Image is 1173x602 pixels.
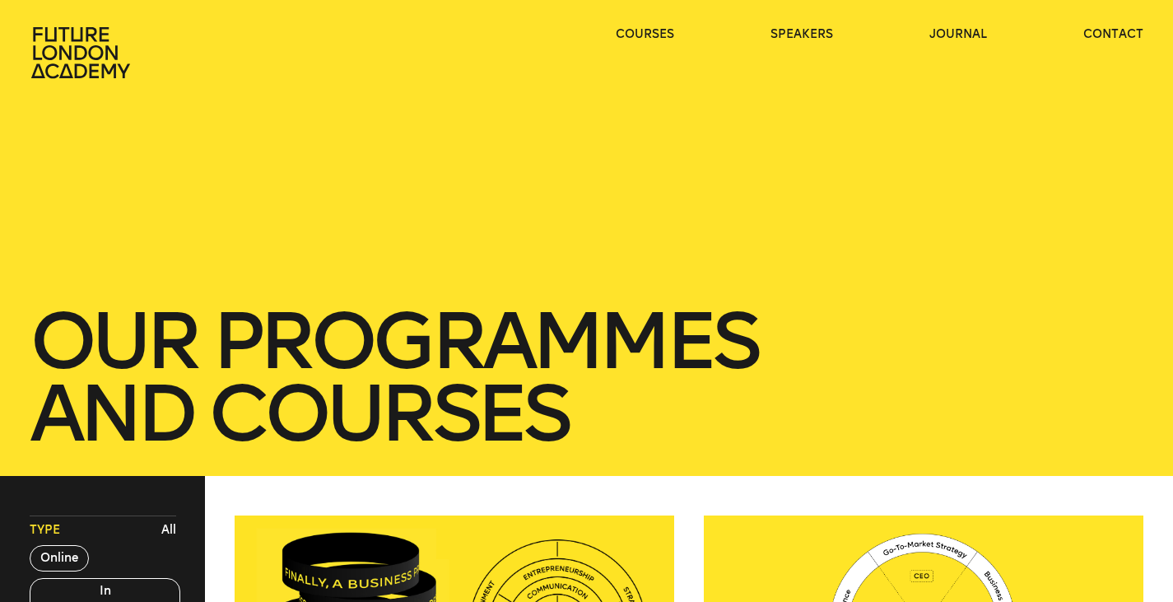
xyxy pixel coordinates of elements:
[30,545,89,572] button: Online
[616,26,674,43] a: courses
[770,26,833,43] a: speakers
[929,26,987,43] a: journal
[30,305,1144,450] h1: our Programmes and courses
[1083,26,1143,43] a: contact
[30,522,60,539] span: Type
[157,518,180,543] button: All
